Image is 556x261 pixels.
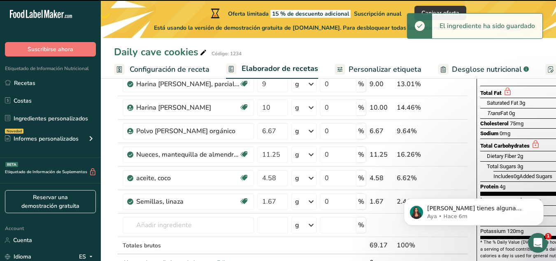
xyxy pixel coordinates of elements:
[487,110,500,116] i: Trans
[370,173,393,183] div: 4.58
[354,10,401,18] span: Suscripción anual
[493,173,552,179] span: Includes Added Sugars
[517,153,523,159] span: 2g
[5,42,96,56] button: Suscribirse ahora
[421,9,459,17] span: Canjear oferta
[397,126,429,136] div: 9.64%
[487,163,516,169] span: Total Sugars
[519,100,525,106] span: 3g
[487,110,508,116] span: Fat
[514,173,519,179] span: 0g
[295,197,299,207] div: g
[480,120,509,127] span: Cholesterol
[209,8,401,18] div: Oferta limitada
[500,130,510,136] span: 0mg
[136,173,239,183] div: aceite, coco
[212,50,242,57] div: Código: 1234
[545,233,551,240] span: 1
[487,100,518,106] span: Saturated Fat
[391,181,556,239] iframe: Intercom notifications mensaje
[397,103,429,113] div: 14.46%
[123,241,254,250] div: Totales brutos
[397,240,429,250] div: 100%
[5,162,18,167] div: BETA
[295,173,299,183] div: g
[397,150,429,160] div: 16.26%
[397,173,429,183] div: 6.62%
[114,45,208,59] div: Daily cave cookies
[5,129,23,134] div: Novedad
[370,103,393,113] div: 10.00
[136,197,239,207] div: Semillas, linaza
[370,240,393,250] div: 69.17
[136,79,239,89] div: Harina [PERSON_NAME], parcialmente desgranada
[154,24,521,32] span: Está usando la versión de demostración gratuita de [DOMAIN_NAME]. Para desbloquear todas las func...
[5,190,96,213] a: Reservar una demostración gratuita
[480,143,530,149] span: Total Carbohydrates
[114,60,209,79] a: Configuración de receta
[452,64,522,75] span: Desglose nutricional
[335,60,421,79] a: Personalizar etiqueta
[480,90,502,96] span: Total Fat
[370,150,393,160] div: 11.25
[242,63,318,74] span: Elaborador de recetas
[370,79,393,89] div: 9.00
[528,233,548,253] iframe: Intercom live chat
[438,60,529,79] a: Desglose nutricional
[487,153,516,159] span: Dietary Fiber
[480,130,498,136] span: Sodium
[295,126,299,136] div: g
[295,103,299,113] div: g
[414,6,466,20] button: Canjear oferta
[510,120,523,127] span: 75mg
[136,103,239,113] div: Harina [PERSON_NAME]
[295,79,299,89] div: g
[28,45,73,54] span: Suscribirse ahora
[370,197,393,207] div: 1.67
[295,150,299,160] div: g
[397,79,429,89] div: 13.01%
[509,110,515,116] span: 0g
[432,14,542,38] div: El ingrediente ha sido guardado
[370,126,393,136] div: 6.67
[5,134,79,143] div: Informes personalizados
[226,59,318,79] a: Elaborador de recetas
[130,64,209,75] span: Configuración de receta
[136,150,239,160] div: Nueces, mantequilla de almendras, natural, sin sal añadida
[295,220,299,230] div: g
[123,217,254,233] input: Añadir ingrediente
[270,10,351,18] span: 15 % de descuento adicional
[349,64,421,75] span: Personalizar etiqueta
[136,126,239,136] div: Polvo [PERSON_NAME] orgánico
[517,163,523,169] span: 3g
